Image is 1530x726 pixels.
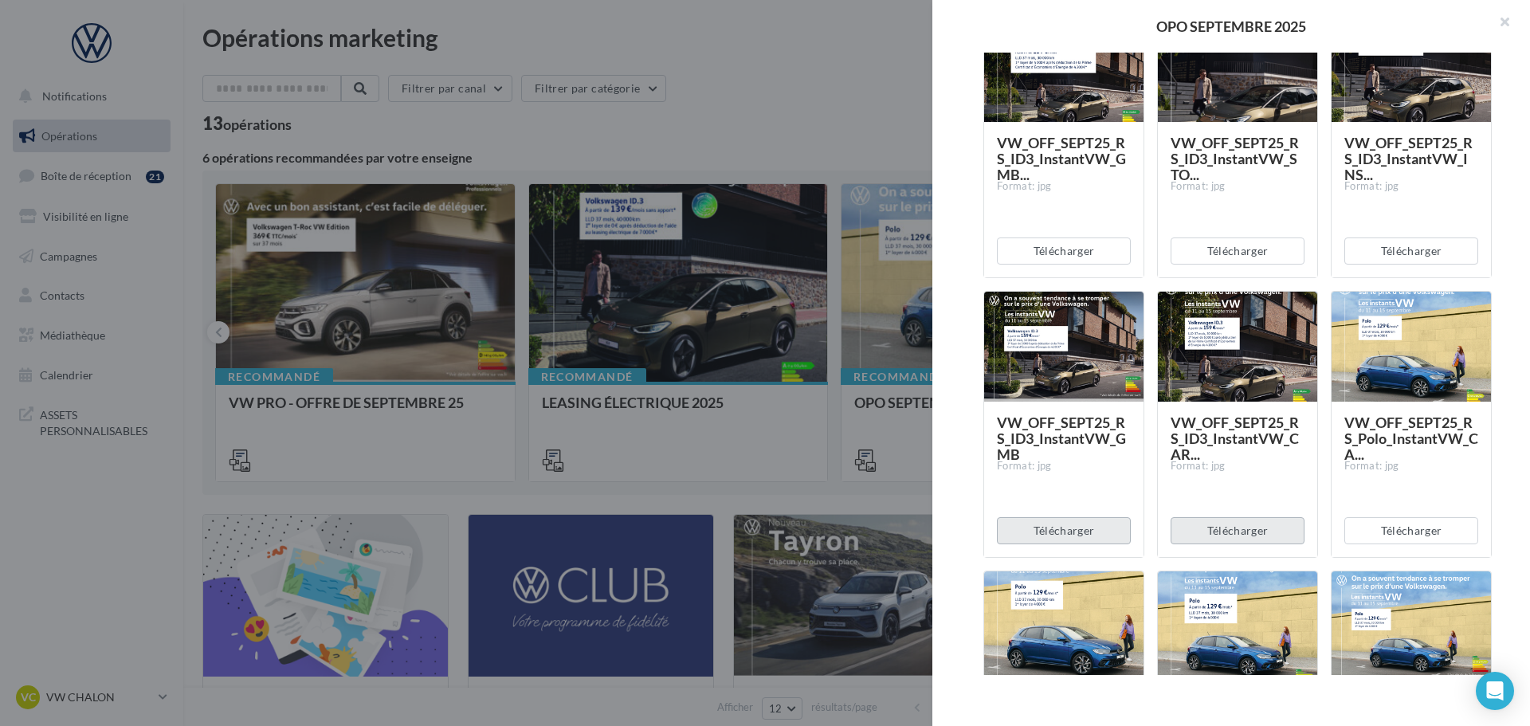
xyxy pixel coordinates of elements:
span: VW_OFF_SEPT25_RS_ID3_InstantVW_GMB [997,414,1126,463]
div: Format: jpg [997,459,1131,473]
span: VW_OFF_SEPT25_RS_ID3_InstantVW_CAR... [1171,414,1299,463]
div: Format: jpg [1171,459,1304,473]
button: Télécharger [997,237,1131,265]
button: Télécharger [1344,517,1478,544]
div: Format: jpg [1344,179,1478,194]
span: VW_OFF_SEPT25_RS_ID3_InstantVW_STO... [1171,134,1299,183]
button: Télécharger [1171,517,1304,544]
div: Format: jpg [997,179,1131,194]
span: VW_OFF_SEPT25_RS_ID3_InstantVW_GMB... [997,134,1126,183]
button: Télécharger [1171,237,1304,265]
div: Format: jpg [1344,459,1478,473]
div: Format: jpg [1171,179,1304,194]
div: OPO SEPTEMBRE 2025 [958,19,1504,33]
button: Télécharger [997,517,1131,544]
button: Télécharger [1344,237,1478,265]
div: Open Intercom Messenger [1476,672,1514,710]
span: VW_OFF_SEPT25_RS_Polo_InstantVW_CA... [1344,414,1478,463]
span: VW_OFF_SEPT25_RS_ID3_InstantVW_INS... [1344,134,1473,183]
